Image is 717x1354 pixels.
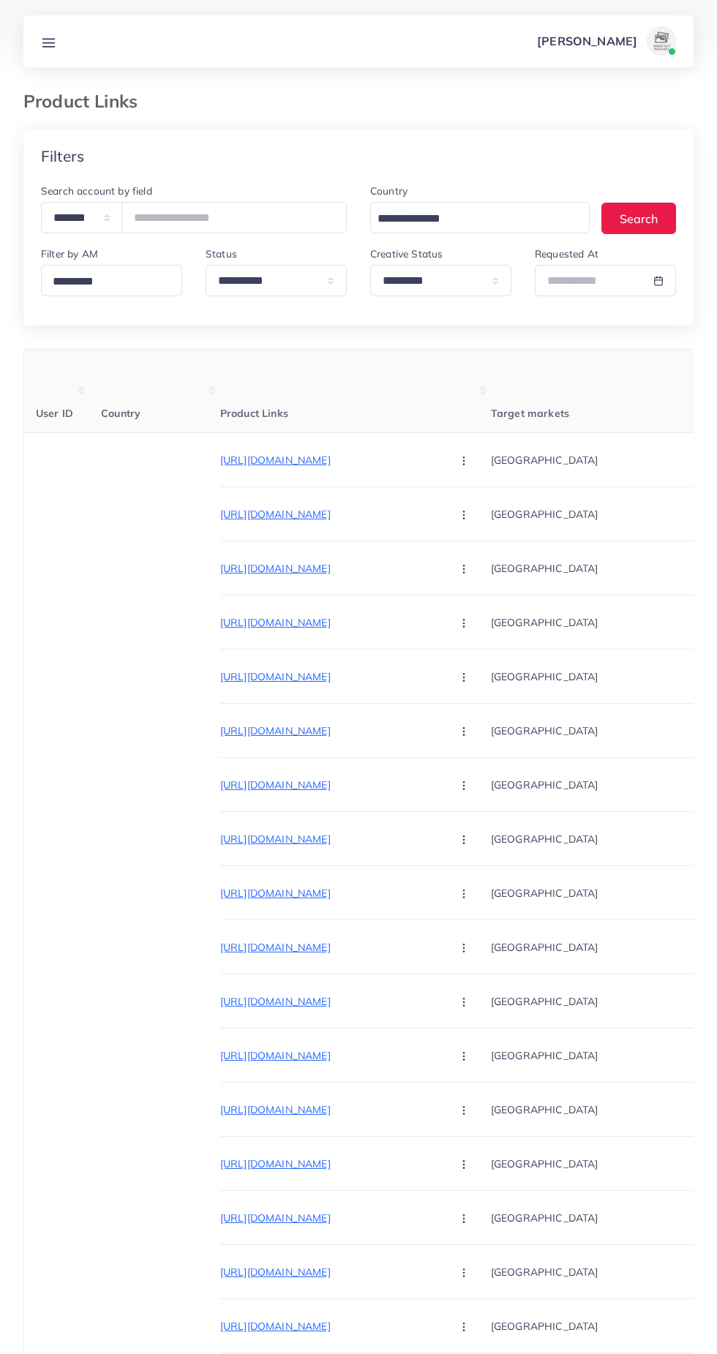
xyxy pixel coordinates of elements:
[491,1201,710,1234] p: [GEOGRAPHIC_DATA]
[220,830,440,848] p: [URL][DOMAIN_NAME]
[491,606,710,639] p: [GEOGRAPHIC_DATA]
[491,660,710,693] p: [GEOGRAPHIC_DATA]
[529,26,682,56] a: [PERSON_NAME]avatar
[491,443,710,476] p: [GEOGRAPHIC_DATA]
[491,930,710,963] p: [GEOGRAPHIC_DATA]
[220,407,288,420] span: Product Links
[220,451,440,469] p: [URL][DOMAIN_NAME]
[41,147,84,165] h4: Filters
[370,202,590,233] div: Search for option
[220,939,440,956] p: [URL][DOMAIN_NAME]
[220,505,440,523] p: [URL][DOMAIN_NAME]
[491,768,710,801] p: [GEOGRAPHIC_DATA]
[220,1155,440,1173] p: [URL][DOMAIN_NAME]
[220,776,440,794] p: [URL][DOMAIN_NAME]
[491,1309,710,1342] p: [GEOGRAPHIC_DATA]
[220,668,440,685] p: [URL][DOMAIN_NAME]
[220,1209,440,1227] p: [URL][DOMAIN_NAME]
[647,26,676,56] img: avatar
[491,985,710,1018] p: [GEOGRAPHIC_DATA]
[491,876,710,909] p: [GEOGRAPHIC_DATA]
[48,271,173,293] input: Search for option
[491,1147,710,1180] p: [GEOGRAPHIC_DATA]
[220,993,440,1010] p: [URL][DOMAIN_NAME]
[206,247,237,261] label: Status
[491,552,710,584] p: [GEOGRAPHIC_DATA]
[491,407,569,420] span: Target markets
[220,722,440,740] p: [URL][DOMAIN_NAME]
[370,184,408,198] label: Country
[537,32,637,50] p: [PERSON_NAME]
[372,208,571,230] input: Search for option
[491,497,710,530] p: [GEOGRAPHIC_DATA]
[491,1039,710,1072] p: [GEOGRAPHIC_DATA]
[220,1047,440,1064] p: [URL][DOMAIN_NAME]
[491,1255,710,1288] p: [GEOGRAPHIC_DATA]
[535,247,598,261] label: Requested At
[101,407,140,420] span: Country
[220,560,440,577] p: [URL][DOMAIN_NAME]
[491,1093,710,1126] p: [GEOGRAPHIC_DATA]
[601,203,676,234] button: Search
[23,91,149,112] h3: Product Links
[220,1263,440,1281] p: [URL][DOMAIN_NAME]
[220,1101,440,1118] p: [URL][DOMAIN_NAME]
[220,614,440,631] p: [URL][DOMAIN_NAME]
[220,1317,440,1335] p: [URL][DOMAIN_NAME]
[491,714,710,747] p: [GEOGRAPHIC_DATA]
[36,407,73,420] span: User ID
[41,184,152,198] label: Search account by field
[491,822,710,855] p: [GEOGRAPHIC_DATA]
[41,265,182,296] div: Search for option
[41,247,98,261] label: Filter by AM
[220,884,440,902] p: [URL][DOMAIN_NAME]
[370,247,443,261] label: Creative Status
